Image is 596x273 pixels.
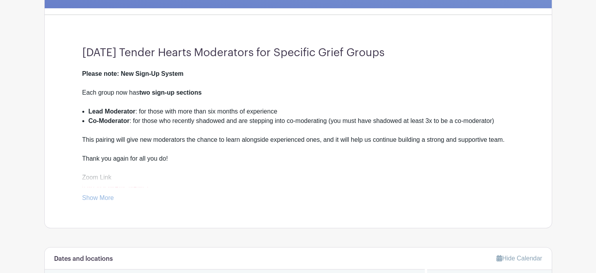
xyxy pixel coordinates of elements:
[54,255,113,263] h6: Dates and locations
[89,108,136,115] strong: Lead Moderator
[82,46,514,60] h3: [DATE] Tender Hearts Moderators for Specific Grief Groups
[82,135,514,201] div: This pairing will give new moderators the chance to learn alongside experienced ones, and it will...
[82,194,114,204] a: Show More
[89,116,514,135] li: : for those who recently shadowed and are stepping into co-moderating (you must have shadowed at ...
[496,255,542,262] a: Hide Calendar
[139,89,201,96] strong: two sign-up sections
[82,70,184,77] strong: Please note: New Sign-Up System
[82,88,514,107] div: Each group now has
[82,183,149,190] a: [URL][DOMAIN_NAME]
[89,107,514,116] li: : for those with more than six months of experience
[89,117,130,124] strong: Co-Moderator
